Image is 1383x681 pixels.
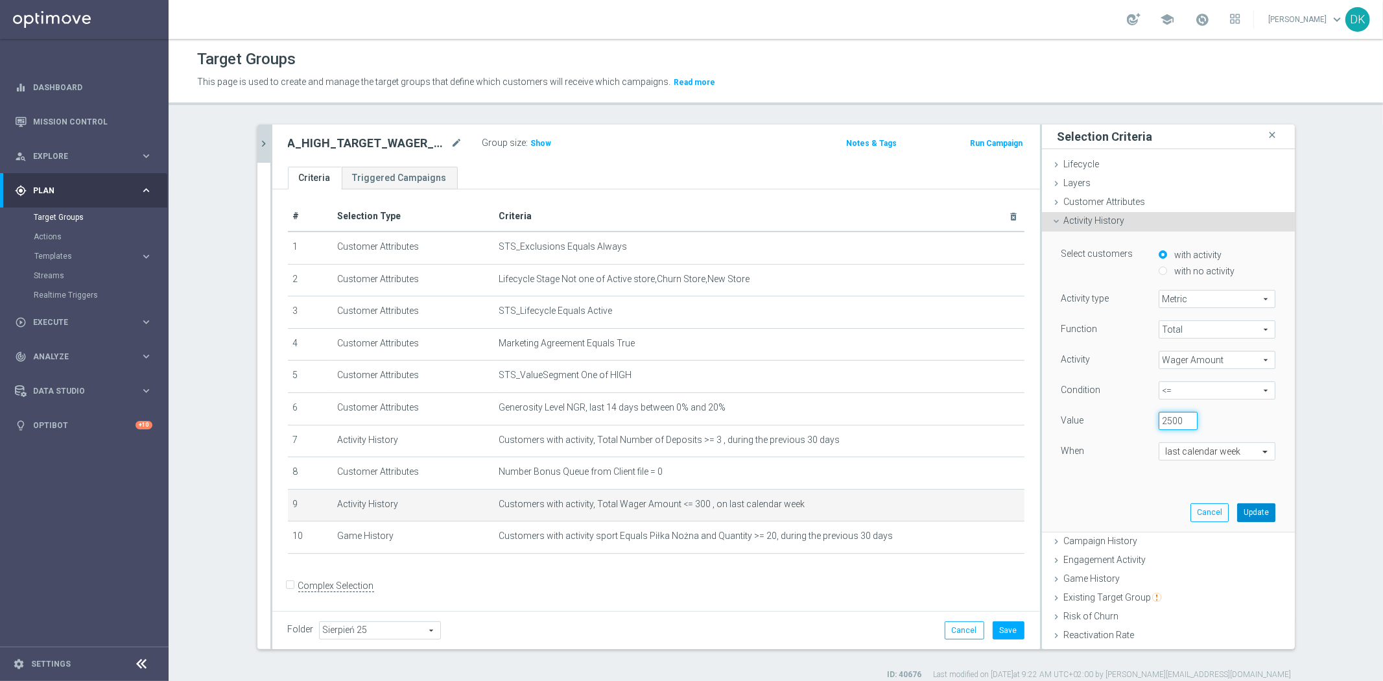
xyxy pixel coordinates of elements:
span: Generosity Level NGR, last 14 days between 0% and 20% [499,402,726,413]
span: Data Studio [33,387,140,395]
a: Optibot [33,408,136,442]
label: Value [1061,414,1084,426]
label: Condition [1061,384,1101,396]
i: keyboard_arrow_right [140,150,152,162]
button: Cancel [945,621,984,639]
a: [PERSON_NAME]keyboard_arrow_down [1267,10,1345,29]
div: Analyze [15,351,140,363]
label: Last modified on [DATE] at 9:22 AM UTC+02:00 by [PERSON_NAME][EMAIL_ADDRESS][DOMAIN_NAME] [934,669,1292,680]
div: Realtime Triggers [34,285,167,305]
span: Customer Attributes [1064,197,1146,207]
td: Customer Attributes [332,232,494,264]
span: Marketing Agreement Equals True [499,338,635,349]
span: Conversion Rate [1064,649,1131,659]
span: Customers with activity sport Equals Piłka Nożna and Quantity >= 20, during the previous 30 days [499,531,893,542]
td: 8 [288,457,332,490]
span: Engagement Activity [1064,555,1146,565]
i: gps_fixed [15,185,27,197]
i: keyboard_arrow_right [140,184,152,197]
i: chevron_right [258,137,270,150]
td: Customer Attributes [332,264,494,296]
i: keyboard_arrow_right [140,316,152,328]
label: Group size [482,137,526,149]
div: Dashboard [15,70,152,104]
div: DK [1345,7,1370,32]
button: Templates keyboard_arrow_right [34,251,153,261]
td: Customer Attributes [332,361,494,393]
i: play_circle_outline [15,317,27,328]
td: Activity History [332,425,494,457]
i: track_changes [15,351,27,363]
button: gps_fixed Plan keyboard_arrow_right [14,185,153,196]
a: Criteria [288,167,342,189]
a: Mission Control [33,104,152,139]
td: Activity History [332,489,494,521]
span: Game History [1064,573,1120,584]
a: Triggered Campaigns [342,167,458,189]
label: Complex Selection [298,580,374,592]
span: Show [531,139,552,148]
span: Number Bonus Queue from Client file = 0 [499,466,663,477]
h2: A_HIGH_TARGET_WAGER_DO_800_220825 [288,136,449,151]
td: 2 [288,264,332,296]
span: Lifecycle [1064,159,1100,169]
button: Data Studio keyboard_arrow_right [14,386,153,396]
a: Streams [34,270,135,281]
a: Dashboard [33,70,152,104]
th: # [288,202,332,232]
span: STS_Exclusions Equals Always [499,241,628,252]
div: Actions [34,227,167,246]
i: close [1266,126,1279,144]
div: Mission Control [14,117,153,127]
button: play_circle_outline Execute keyboard_arrow_right [14,317,153,328]
span: school [1160,12,1174,27]
label: Activity type [1061,293,1109,304]
label: When [1061,445,1085,457]
ng-select: last calendar week [1159,442,1275,460]
button: Update [1237,503,1275,521]
i: keyboard_arrow_right [140,385,152,397]
button: track_changes Analyze keyboard_arrow_right [14,352,153,362]
button: person_search Explore keyboard_arrow_right [14,151,153,161]
a: Settings [31,660,71,668]
span: Explore [33,152,140,160]
td: 3 [288,296,332,329]
button: Read more [672,75,716,90]
span: STS_Lifecycle Equals Active [499,305,613,317]
span: keyboard_arrow_down [1330,12,1344,27]
i: settings [13,658,25,670]
label: with activity [1172,249,1222,261]
td: 6 [288,392,332,425]
i: equalizer [15,82,27,93]
div: +10 [136,421,152,429]
i: delete_forever [1009,211,1019,222]
td: Customer Attributes [332,328,494,361]
button: Notes & Tags [845,136,898,150]
td: 5 [288,361,332,393]
span: Customers with activity, Total Wager Amount <= 300 , on last calendar week [499,499,805,510]
span: Analyze [33,353,140,361]
div: Target Groups [34,208,167,227]
i: person_search [15,150,27,162]
span: STS_ValueSegment One of HIGH [499,370,632,381]
th: Selection Type [332,202,494,232]
span: Lifecycle Stage Not one of Active store,Churn Store,New Store [499,274,750,285]
div: Data Studio [15,385,140,397]
button: equalizer Dashboard [14,82,153,93]
button: lightbulb Optibot +10 [14,420,153,431]
button: chevron_right [257,125,270,163]
button: Run Campaign [969,136,1024,150]
div: Plan [15,185,140,197]
label: Activity [1061,353,1091,365]
lable: Select customers [1061,248,1133,259]
span: Risk of Churn [1064,611,1119,621]
span: Campaign History [1064,536,1138,546]
i: mode_edit [451,136,463,151]
a: Actions [34,232,135,242]
span: Criteria [499,211,532,221]
td: 10 [288,521,332,554]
